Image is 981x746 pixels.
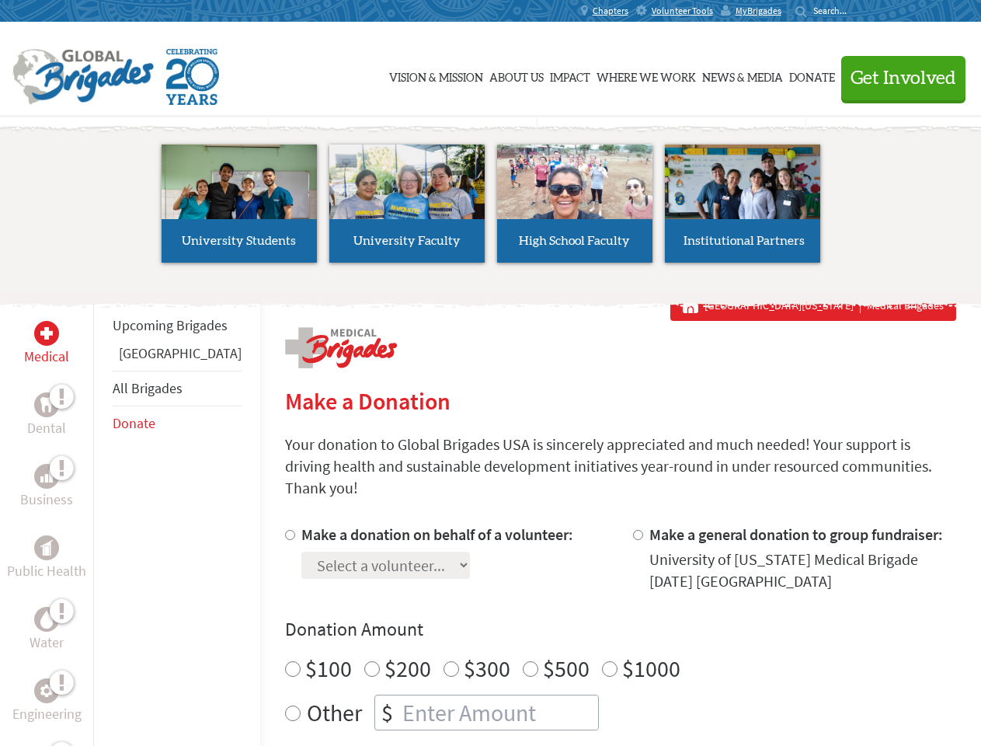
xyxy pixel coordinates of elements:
[34,321,59,346] div: Medical
[30,632,64,654] p: Water
[543,654,590,683] label: $500
[162,145,317,248] img: menu_brigades_submenu_1.jpg
[649,549,956,592] div: University of [US_STATE] Medical Brigade [DATE] [GEOGRAPHIC_DATA]
[20,464,73,511] a: BusinessBusiness
[40,685,53,697] img: Engineering
[497,145,652,263] a: High School Faculty
[665,145,820,263] a: Institutional Partners
[305,654,352,683] label: $100
[353,235,461,247] span: University Faculty
[652,5,713,17] span: Volunteer Tools
[166,49,219,105] img: Global Brigades Celebrating 20 Years
[27,392,66,439] a: DentalDental
[24,346,69,368] p: Medical
[113,414,155,432] a: Donate
[285,434,956,499] p: Your donation to Global Brigades USA is sincerely appreciated and much needed! Your support is dr...
[34,678,59,703] div: Engineering
[113,343,242,371] li: Panama
[113,371,242,406] li: All Brigades
[119,344,242,362] a: [GEOGRAPHIC_DATA]
[40,397,53,412] img: Dental
[851,69,956,88] span: Get Involved
[34,607,59,632] div: Water
[12,703,82,725] p: Engineering
[7,535,86,582] a: Public HealthPublic Health
[329,145,485,249] img: menu_brigades_submenu_2.jpg
[550,37,590,114] a: Impact
[813,5,858,16] input: Search...
[329,145,485,263] a: University Faculty
[40,610,53,628] img: Water
[182,235,296,247] span: University Students
[34,535,59,560] div: Public Health
[375,695,399,730] div: $
[12,678,82,725] a: EngineeringEngineering
[464,654,510,683] label: $300
[384,654,431,683] label: $200
[285,617,956,642] h4: Donation Amount
[593,5,628,17] span: Chapters
[12,49,154,105] img: Global Brigades Logo
[20,489,73,511] p: Business
[497,145,652,220] img: menu_brigades_submenu_3.jpg
[649,525,943,544] label: Make a general donation to group fundraiser:
[285,327,397,368] img: logo-medical.png
[162,145,317,263] a: University Students
[113,406,242,441] li: Donate
[34,392,59,417] div: Dental
[27,417,66,439] p: Dental
[489,37,544,114] a: About Us
[622,654,680,683] label: $1000
[389,37,483,114] a: Vision & Mission
[519,235,630,247] span: High School Faculty
[789,37,835,114] a: Donate
[301,525,573,544] label: Make a donation on behalf of a volunteer:
[399,695,598,730] input: Enter Amount
[24,321,69,368] a: MedicalMedical
[841,56,965,100] button: Get Involved
[7,560,86,582] p: Public Health
[684,235,805,247] span: Institutional Partners
[34,464,59,489] div: Business
[736,5,781,17] span: MyBrigades
[597,37,696,114] a: Where We Work
[40,327,53,340] img: Medical
[702,37,783,114] a: News & Media
[113,309,242,343] li: Upcoming Brigades
[113,379,183,397] a: All Brigades
[113,316,228,334] a: Upcoming Brigades
[665,145,820,248] img: menu_brigades_submenu_4.jpg
[40,540,53,556] img: Public Health
[307,695,362,730] label: Other
[30,607,64,654] a: WaterWater
[285,387,956,415] h2: Make a Donation
[40,470,53,483] img: Business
